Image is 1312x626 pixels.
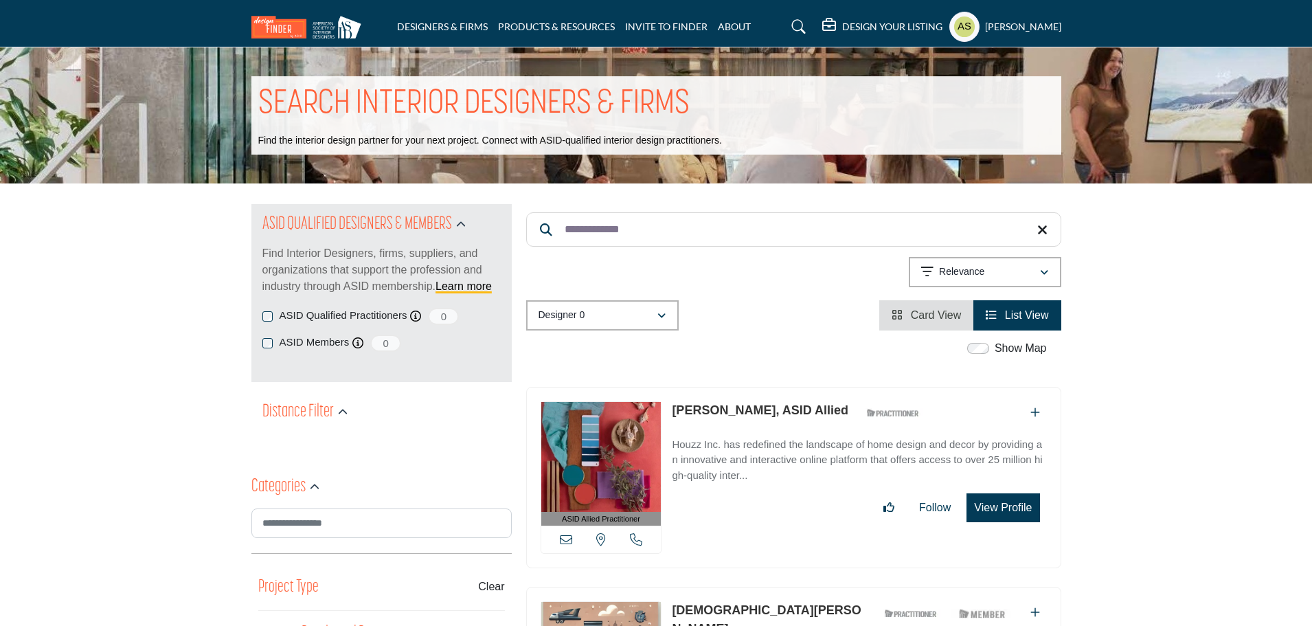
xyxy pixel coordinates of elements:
p: Find the interior design partner for your next project. Connect with ASID-qualified interior desi... [258,134,722,148]
a: ASID Allied Practitioner [541,402,661,526]
img: Site Logo [251,16,368,38]
h2: Categories [251,475,306,500]
h2: ASID QUALIFIED DESIGNERS & MEMBERS [262,212,452,237]
p: Houzz Inc. has redefined the landscape of home design and decor by providing an innovative and in... [672,437,1046,484]
a: Add To List [1030,407,1040,418]
span: List View [1005,309,1049,321]
a: Learn more [436,280,492,292]
a: [PERSON_NAME], ASID Allied [672,403,848,417]
div: DESIGN YOUR LISTING [822,19,942,35]
p: Holly Bentley, ASID Allied [672,401,848,420]
button: Relevance [909,257,1061,287]
buton: Clear [478,579,504,595]
a: Search [778,16,815,38]
a: Add To List [1030,607,1040,618]
h5: DESIGN YOUR LISTING [842,21,942,33]
li: List View [973,300,1061,331]
span: 0 [370,335,401,352]
li: Card View [879,300,973,331]
a: Houzz Inc. has redefined the landscape of home design and decor by providing an innovative and in... [672,429,1046,484]
button: Like listing [874,494,903,522]
a: DESIGNERS & FIRMS [397,21,488,32]
input: ASID Members checkbox [262,338,273,348]
button: Designer 0 [526,300,679,331]
span: Card View [911,309,962,321]
button: Show hide supplier dropdown [949,12,980,42]
img: ASID Qualified Practitioners Badge Icon [879,605,941,622]
h1: SEARCH INTERIOR DESIGNERS & FIRMS [258,83,690,126]
a: INVITE TO FINDER [625,21,708,32]
button: Follow [910,494,960,522]
img: ASID Qualified Practitioners Badge Icon [861,405,923,422]
img: ASID Members Badge Icon [951,605,1013,622]
span: ASID Allied Practitioner [562,513,640,525]
h2: Distance Filter [262,400,334,425]
p: Find Interior Designers, firms, suppliers, and organizations that support the profession and indu... [262,245,501,295]
a: View Card [892,309,961,321]
a: View List [986,309,1048,321]
h5: [PERSON_NAME] [985,20,1061,34]
span: 0 [428,308,459,325]
p: Designer 0 [539,309,585,322]
img: Holly Bentley, ASID Allied [541,402,661,512]
label: Show Map [995,340,1047,357]
input: Search Keyword [526,212,1061,247]
p: Relevance [939,265,984,279]
button: Project Type [258,574,319,601]
input: Search Category [251,508,512,538]
a: PRODUCTS & RESOURCES [498,21,615,32]
input: ASID Qualified Practitioners checkbox [262,311,273,322]
button: View Profile [966,493,1039,522]
label: ASID Members [280,335,350,350]
a: ABOUT [718,21,751,32]
label: ASID Qualified Practitioners [280,308,407,324]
